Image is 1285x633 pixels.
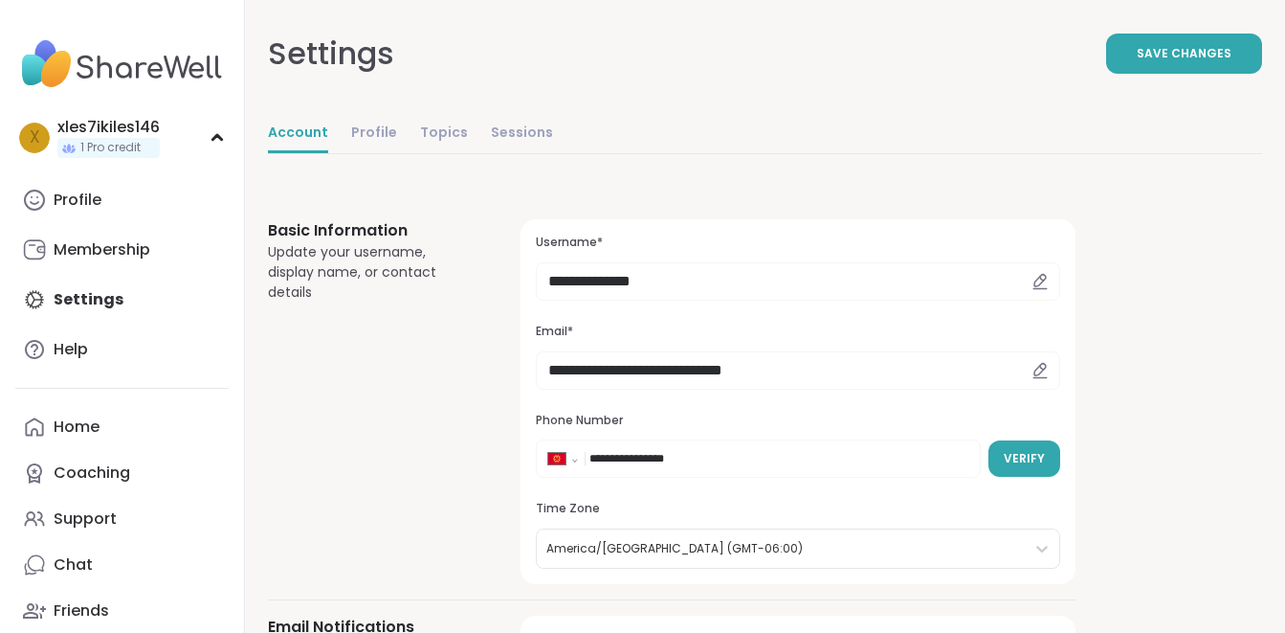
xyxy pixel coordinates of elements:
[420,115,468,153] a: Topics
[536,501,1060,517] h3: Time Zone
[268,31,394,77] div: Settings
[536,413,1060,429] h3: Phone Number
[491,115,553,153] a: Sessions
[15,542,229,588] a: Chat
[80,140,141,156] span: 1 Pro credit
[57,117,160,138] div: xles7ikiles146
[268,115,328,153] a: Account
[988,441,1060,477] button: Verify
[1004,450,1045,467] span: Verify
[54,463,130,484] div: Coaching
[15,450,229,496] a: Coaching
[268,242,475,303] div: Update your username, display name, or contact details
[15,404,229,450] a: Home
[1137,45,1231,62] span: Save Changes
[268,219,475,242] h3: Basic Information
[30,125,40,150] span: x
[54,190,101,211] div: Profile
[15,227,229,273] a: Membership
[15,496,229,542] a: Support
[54,554,93,576] div: Chat
[1106,34,1262,74] button: Save Changes
[15,177,229,223] a: Profile
[351,115,397,153] a: Profile
[15,327,229,373] a: Help
[54,339,88,360] div: Help
[536,235,1060,251] h3: Username*
[54,509,117,530] div: Support
[54,600,109,622] div: Friends
[536,324,1060,340] h3: Email*
[54,239,150,260] div: Membership
[54,417,100,438] div: Home
[15,31,229,98] img: ShareWell Nav Logo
